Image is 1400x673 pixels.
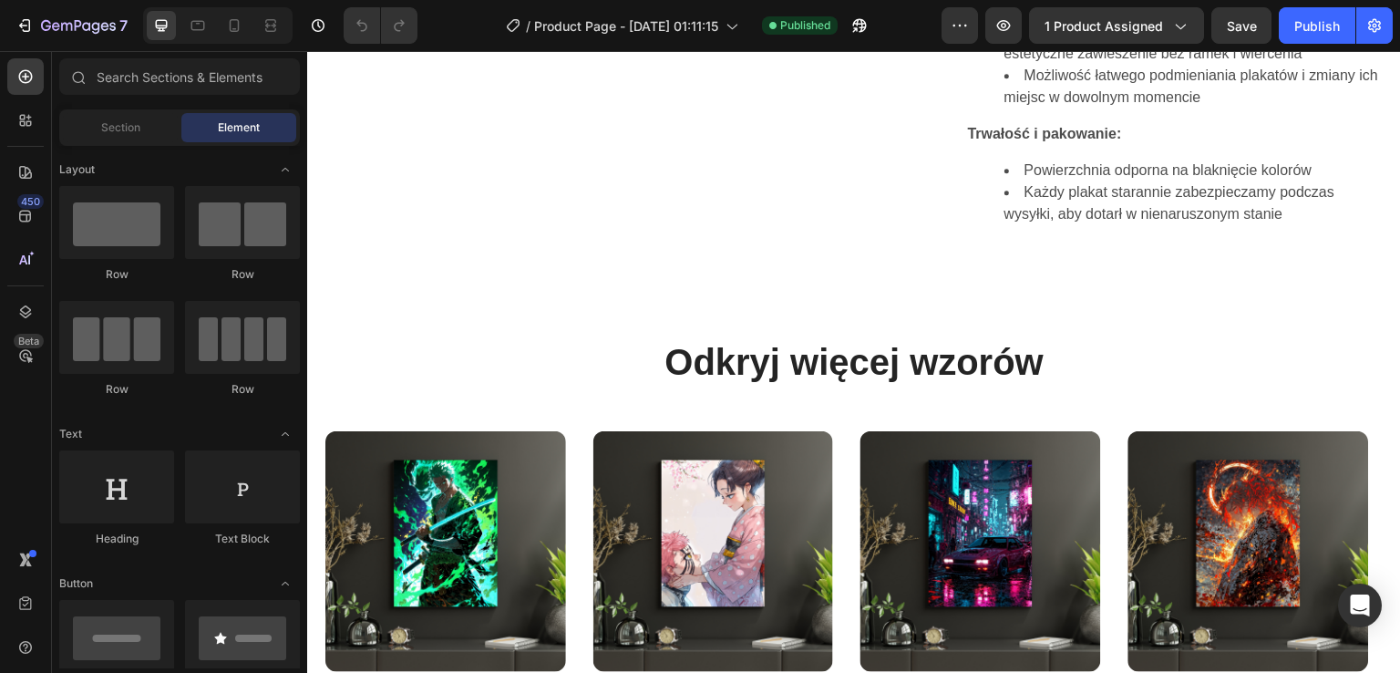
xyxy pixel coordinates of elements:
span: Save [1227,18,1257,34]
span: Published [780,17,830,34]
button: 1 product assigned [1029,7,1204,44]
strong: Trwałość i pakowanie: [661,75,815,90]
span: Text [59,426,82,442]
span: Layout [59,161,95,178]
div: Undo/Redo [344,7,417,44]
button: Publish [1279,7,1355,44]
input: Search Sections & Elements [59,58,300,95]
div: Row [59,266,174,283]
div: Open Intercom Messenger [1338,584,1382,627]
span: Section [101,119,140,136]
a: Initial D – Night Drift Plakat Aluminiowy A3 [553,380,794,621]
a: Demon Slayer – Rengoku Kyojuro Plakat Aluminiowy A3 [821,380,1062,621]
div: Row [59,381,174,398]
iframe: Design area [307,51,1400,673]
span: Element [218,119,260,136]
span: Button [59,575,93,592]
span: Toggle open [271,155,300,184]
span: Toggle open [271,419,300,449]
div: Row [185,381,300,398]
div: Beta [14,334,44,348]
div: Publish [1294,16,1340,36]
div: Text Block [185,531,300,547]
li: Każdy plakat starannie zabezpieczamy podczas wysyłki, aby dotarł w nienaruszonym stanie [697,130,1075,174]
div: Heading [59,531,174,547]
button: Save [1211,7,1271,44]
span: 1 product assigned [1045,16,1163,36]
p: 7 [119,15,128,36]
span: / [526,16,530,36]
a: Demon Slayer – Akaza & Shinobu Plakat Aluminiowy A3 [286,380,527,621]
div: 450 [17,194,44,209]
span: Product Page - [DATE] 01:11:15 [534,16,718,36]
a: One Piece – Roronoa Zoro Plakat Aluminiowy [18,380,259,621]
button: 7 [7,7,136,44]
h2: Odkryj więcej wzorów [18,285,1076,336]
span: Toggle open [271,569,300,598]
li: Powierzchnia odporna na blaknięcie kolorów [697,109,1075,130]
div: Row [185,266,300,283]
